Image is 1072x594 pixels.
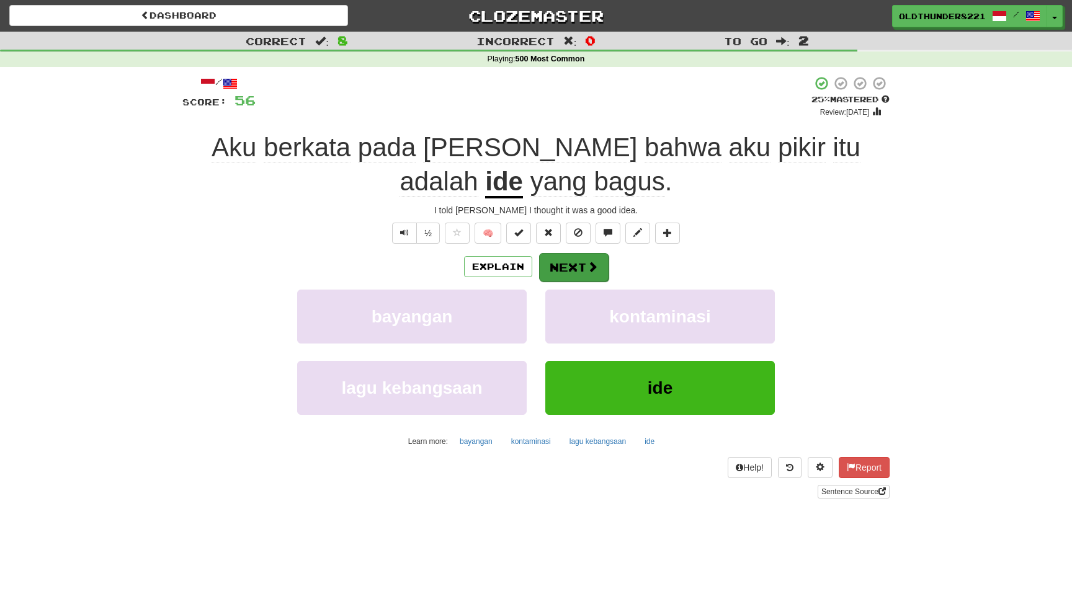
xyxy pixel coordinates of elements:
button: bayangan [453,432,499,451]
small: Learn more: [408,437,448,446]
button: bayangan [297,290,527,344]
button: 🧠 [475,223,501,244]
span: 25 % [811,94,830,104]
button: Edit sentence (alt+d) [625,223,650,244]
span: : [563,36,577,47]
button: Explain [464,256,532,277]
strong: 500 Most Common [515,55,584,63]
button: ide [638,432,661,451]
button: lagu kebangsaan [563,432,633,451]
span: 0 [585,33,596,48]
span: ide [648,378,672,397]
a: Sentence Source [818,485,890,499]
span: yang [530,167,587,197]
span: Correct [246,35,306,47]
button: Report [839,457,890,478]
span: bayangan [372,307,453,326]
a: Clozemaster [367,5,705,27]
div: / [182,76,256,91]
span: [PERSON_NAME] [423,133,637,162]
span: : [315,36,329,47]
span: pikir [778,133,826,162]
span: OldThunder8221 [899,11,986,22]
span: / [1013,10,1019,19]
button: Discuss sentence (alt+u) [596,223,620,244]
button: Help! [728,457,772,478]
button: Next [539,253,609,281]
span: itu [833,133,860,162]
button: Add to collection (alt+a) [655,223,680,244]
button: ½ [416,223,440,244]
button: Reset to 0% Mastered (alt+r) [536,223,561,244]
button: kontaminasi [545,290,775,344]
div: I told [PERSON_NAME] I thought it was a good idea. [182,204,890,216]
button: Favorite sentence (alt+f) [445,223,470,244]
button: Round history (alt+y) [778,457,802,478]
button: kontaminasi [504,432,558,451]
small: Review: [DATE] [820,108,870,117]
button: lagu kebangsaan [297,361,527,415]
button: Play sentence audio (ctl+space) [392,223,417,244]
span: 8 [337,33,348,48]
div: Mastered [811,94,890,105]
a: Dashboard [9,5,348,26]
div: Text-to-speech controls [390,223,440,244]
a: OldThunder8221 / [892,5,1047,27]
span: : [776,36,790,47]
span: bagus [594,167,664,197]
span: 56 [234,92,256,108]
button: Set this sentence to 100% Mastered (alt+m) [506,223,531,244]
span: berkata [264,133,351,162]
u: ide [485,167,523,198]
span: 2 [798,33,809,48]
span: kontaminasi [609,307,710,326]
span: pada [358,133,416,162]
span: To go [724,35,767,47]
span: Aku [212,133,256,162]
span: Score: [182,97,227,107]
span: aku [729,133,771,162]
button: ide [545,361,775,415]
span: lagu kebangsaan [341,378,482,397]
span: adalah [400,167,478,197]
span: Incorrect [476,35,555,47]
button: Ignore sentence (alt+i) [566,223,591,244]
span: bahwa [645,133,721,162]
span: . [523,167,672,197]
